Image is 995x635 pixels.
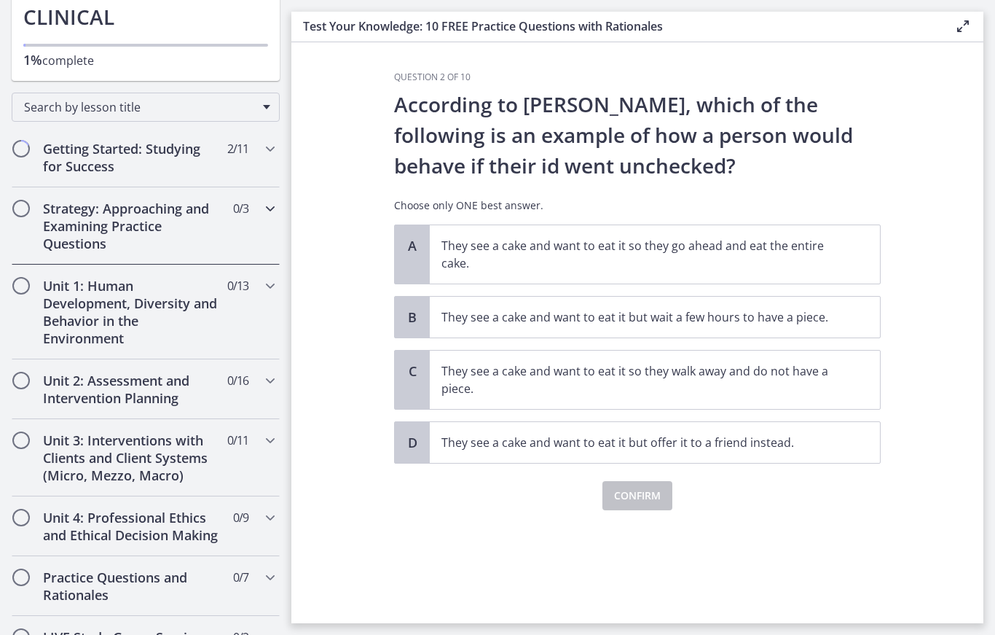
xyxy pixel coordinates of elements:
[394,71,881,83] h3: Question 2 of 10
[233,509,248,526] span: 0 / 9
[227,140,248,157] span: 2 / 11
[394,89,881,181] p: According to [PERSON_NAME], which of the following is an example of how a person would behave if ...
[43,372,221,407] h2: Unit 2: Assessment and Intervention Planning
[441,237,839,272] p: They see a cake and want to eat it so they go ahead and eat the entire cake.
[233,200,248,217] span: 0 / 3
[602,481,672,510] button: Confirm
[404,308,421,326] span: B
[441,434,839,451] p: They see a cake and want to eat it but offer it to a friend instead.
[227,277,248,295] span: 0 / 13
[43,140,221,175] h2: Getting Started: Studying for Success
[24,99,256,115] span: Search by lesson title
[23,51,42,69] span: 1%
[404,237,421,254] span: A
[43,432,221,484] h2: Unit 3: Interventions with Clients and Client Systems (Micro, Mezzo, Macro)
[43,200,221,252] h2: Strategy: Approaching and Examining Practice Questions
[43,277,221,347] h2: Unit 1: Human Development, Diversity and Behavior in the Environment
[43,569,221,604] h2: Practice Questions and Rationales
[227,432,248,449] span: 0 / 11
[233,569,248,586] span: 0 / 7
[43,509,221,544] h2: Unit 4: Professional Ethics and Ethical Decision Making
[23,51,268,69] p: complete
[441,308,839,326] p: They see a cake and want to eat it but wait a few hours to have a piece.
[303,17,931,35] h3: Test Your Knowledge: 10 FREE Practice Questions with Rationales
[404,434,421,451] span: D
[614,487,661,505] span: Confirm
[441,362,839,397] p: They see a cake and want to eat it so they walk away and do not have a piece.
[394,198,881,213] p: Choose only ONE best answer.
[12,93,280,122] div: Search by lesson title
[404,362,421,380] span: C
[227,372,248,389] span: 0 / 16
